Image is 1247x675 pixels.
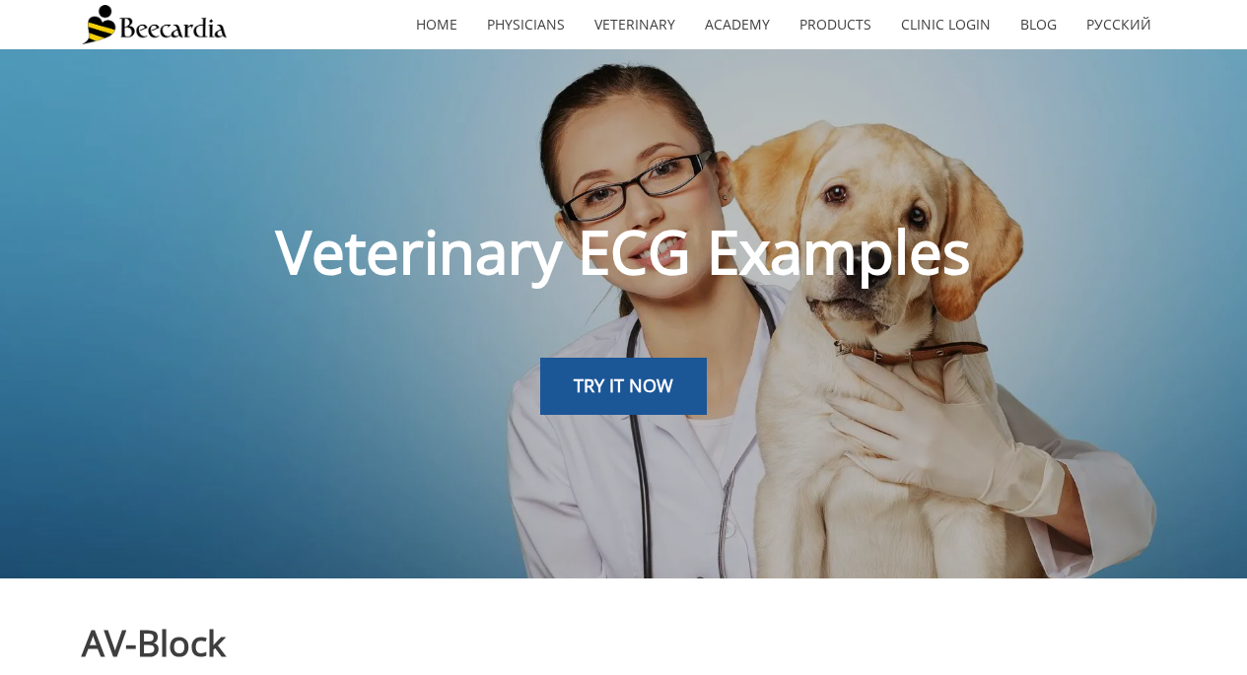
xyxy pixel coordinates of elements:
[82,5,227,44] img: Beecardia
[540,358,707,415] a: TRY IT NOW
[276,211,971,292] span: Veterinary ECG Examples
[401,2,472,47] a: home
[785,2,886,47] a: Products
[580,2,690,47] a: Veterinary
[1005,2,1072,47] a: Blog
[886,2,1005,47] a: Clinic Login
[690,2,785,47] a: Academy
[574,373,673,397] span: TRY IT NOW
[472,2,580,47] a: Physicians
[82,619,226,667] span: AV-Block
[1072,2,1166,47] a: Русский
